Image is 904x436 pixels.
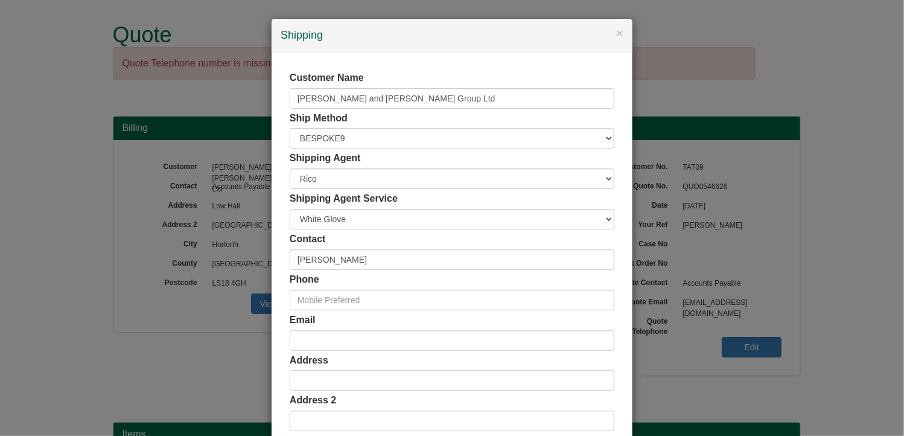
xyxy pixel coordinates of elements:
input: Mobile Preferred [290,290,614,310]
label: Address [290,354,328,368]
h4: Shipping [281,28,623,43]
label: Email [290,313,316,327]
label: Contact [290,232,326,246]
label: Shipping Agent [290,152,361,165]
label: Customer Name [290,71,364,85]
label: Shipping Agent Service [290,192,398,206]
button: × [616,27,623,39]
label: Phone [290,273,319,287]
label: Ship Method [290,112,348,126]
label: Address 2 [290,394,336,408]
